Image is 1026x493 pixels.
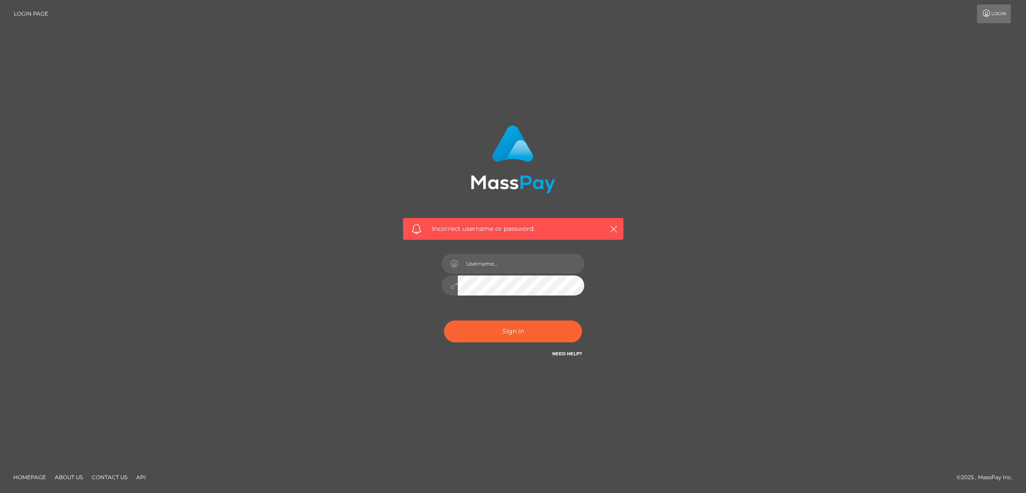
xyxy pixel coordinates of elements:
a: Homepage [10,470,49,484]
a: Login [977,4,1011,23]
a: Contact Us [88,470,131,484]
a: API [133,470,150,484]
a: About Us [51,470,86,484]
span: Incorrect username or password. [432,224,594,234]
a: Login Page [14,4,48,23]
img: MassPay Login [471,125,555,193]
input: Username... [458,254,584,274]
a: Need Help? [552,351,582,357]
div: © 2025 , MassPay Inc. [957,472,1019,482]
button: Sign in [444,320,582,342]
